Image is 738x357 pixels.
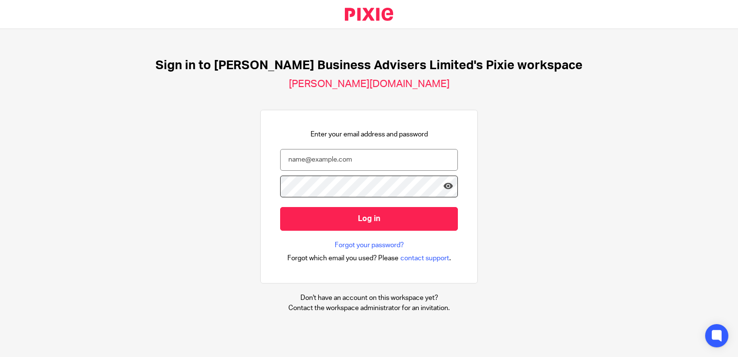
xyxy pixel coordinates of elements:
[280,207,458,231] input: Log in
[288,303,450,313] p: Contact the workspace administrator for an invitation.
[156,58,582,73] h1: Sign in to [PERSON_NAME] Business Advisers Limited's Pixie workspace
[288,293,450,303] p: Don't have an account on this workspace yet?
[287,253,451,264] div: .
[287,253,398,263] span: Forgot which email you used? Please
[335,240,404,250] a: Forgot your password?
[311,130,428,139] p: Enter your email address and password
[400,253,449,263] span: contact support
[280,149,458,171] input: name@example.com
[289,78,450,90] h2: [PERSON_NAME][DOMAIN_NAME]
